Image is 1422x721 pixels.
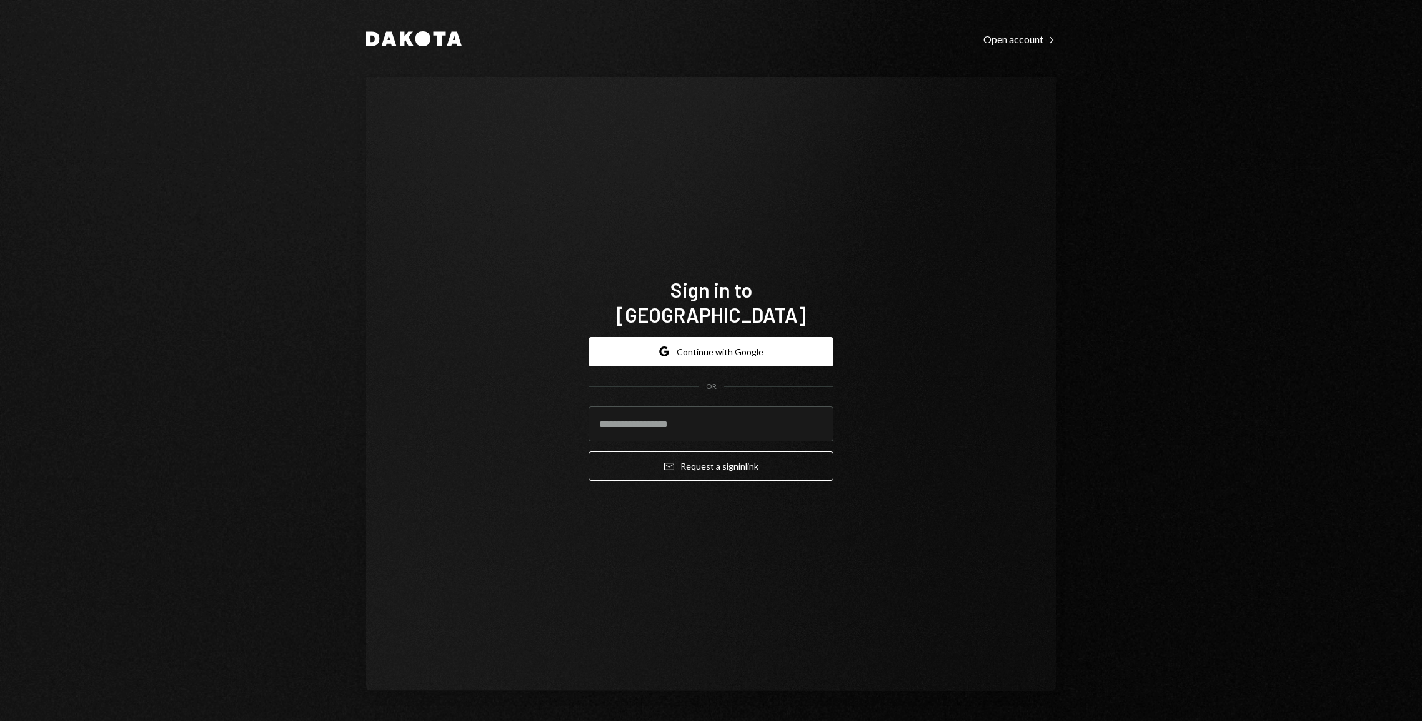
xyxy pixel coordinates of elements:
div: OR [706,381,717,392]
a: Open account [983,32,1056,46]
button: Request a signinlink [589,451,833,481]
h1: Sign in to [GEOGRAPHIC_DATA] [589,277,833,327]
div: Open account [983,33,1056,46]
button: Continue with Google [589,337,833,366]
